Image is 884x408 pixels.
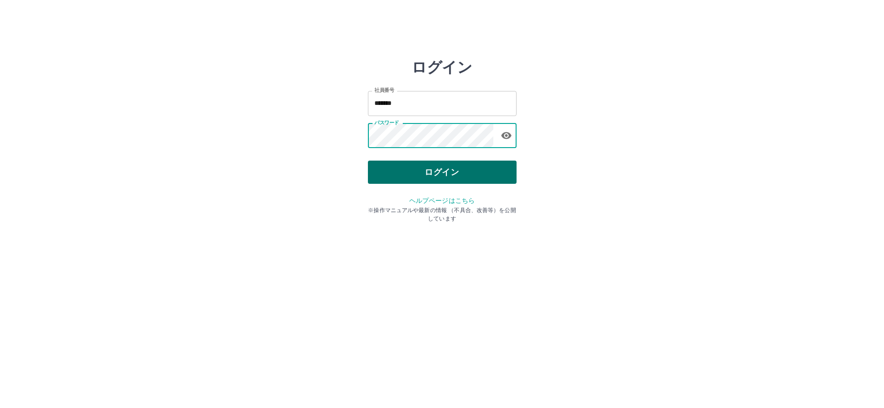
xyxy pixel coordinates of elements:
p: ※操作マニュアルや最新の情報 （不具合、改善等）を公開しています [368,206,517,223]
label: 社員番号 [374,87,394,94]
label: パスワード [374,119,399,126]
a: ヘルプページはこちら [409,197,475,204]
button: ログイン [368,161,517,184]
h2: ログイン [412,58,472,76]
